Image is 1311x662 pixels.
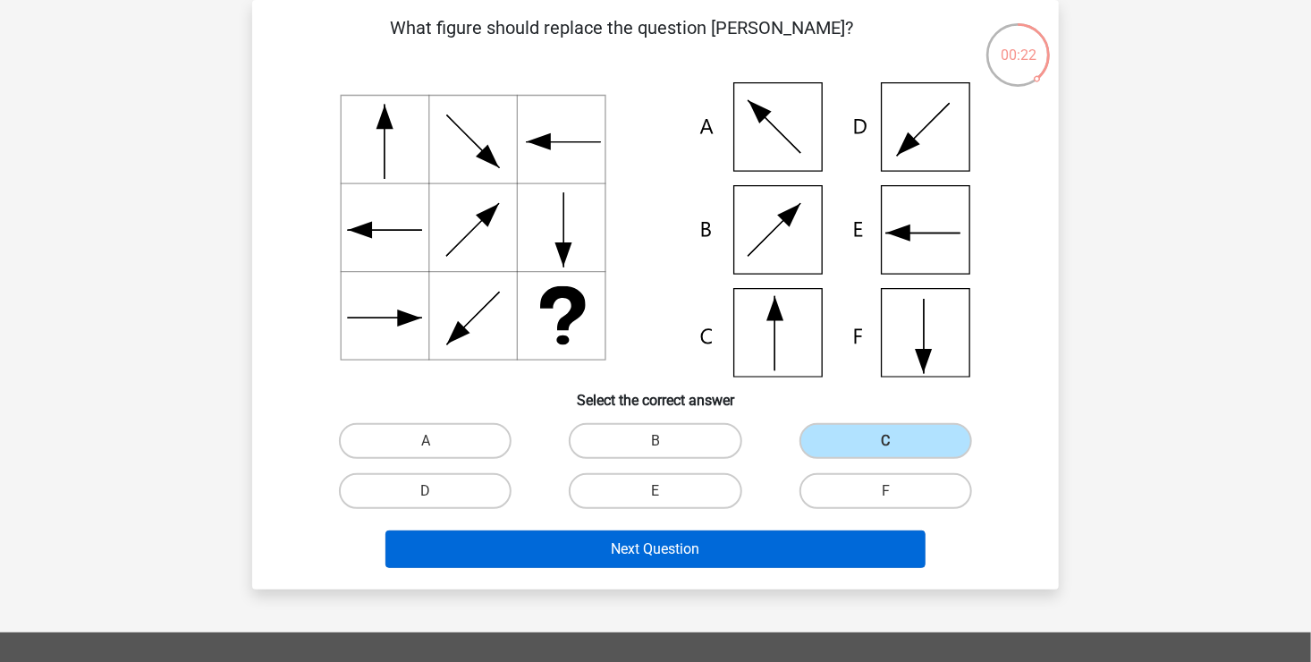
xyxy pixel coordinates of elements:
label: B [569,423,741,459]
label: A [339,423,512,459]
label: E [569,473,741,509]
label: F [799,473,972,509]
button: Next Question [385,530,926,568]
h6: Select the correct answer [281,378,1030,409]
div: 00:22 [985,21,1052,66]
label: D [339,473,512,509]
label: C [799,423,972,459]
p: What figure should replace the question [PERSON_NAME]? [281,14,963,68]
